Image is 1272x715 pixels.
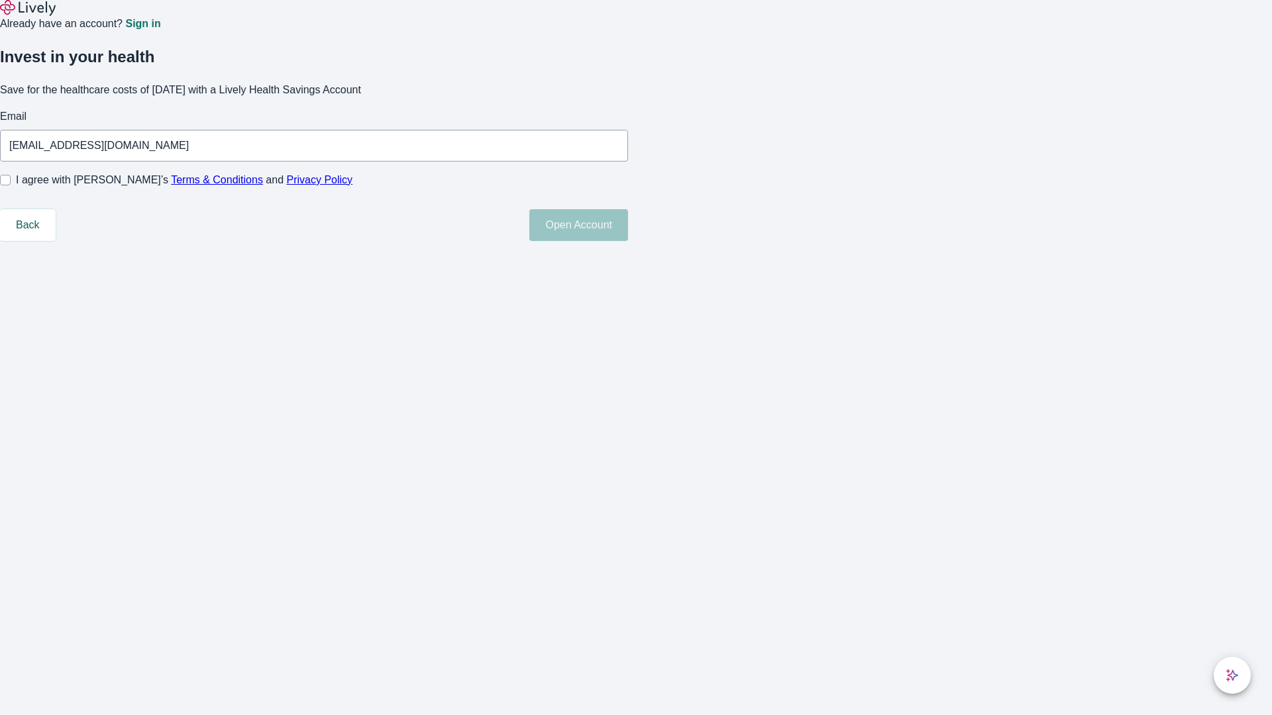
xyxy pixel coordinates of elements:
a: Terms & Conditions [171,174,263,185]
span: I agree with [PERSON_NAME]’s and [16,172,352,188]
button: chat [1214,657,1251,694]
a: Privacy Policy [287,174,353,185]
svg: Lively AI Assistant [1226,669,1239,682]
a: Sign in [125,19,160,29]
